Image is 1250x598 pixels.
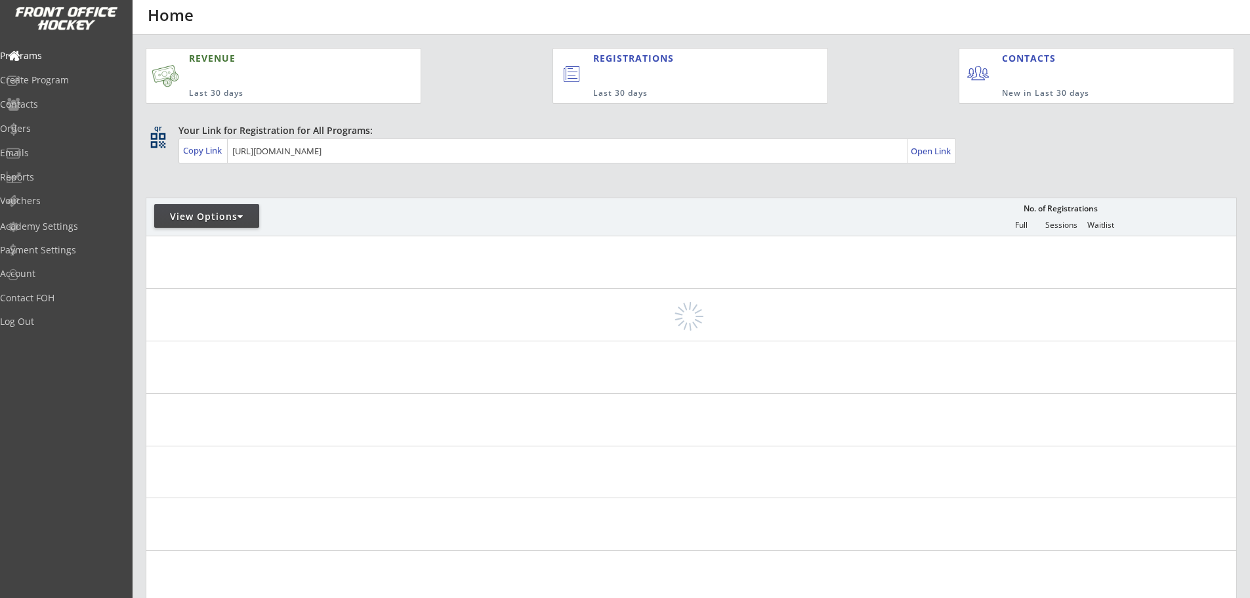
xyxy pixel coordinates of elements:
[1041,221,1081,230] div: Sessions
[593,52,766,65] div: REGISTRATIONS
[150,124,165,133] div: qr
[178,124,1196,137] div: Your Link for Registration for All Programs:
[189,88,357,99] div: Last 30 days
[154,210,259,223] div: View Options
[1002,88,1173,99] div: New in Last 30 days
[1020,204,1101,213] div: No. of Registrations
[1002,52,1062,65] div: CONTACTS
[1081,221,1120,230] div: Waitlist
[189,52,357,65] div: REVENUE
[183,144,224,156] div: Copy Link
[911,142,952,160] a: Open Link
[593,88,774,99] div: Last 30 days
[148,131,168,150] button: qr_code
[1001,221,1041,230] div: Full
[911,146,952,157] div: Open Link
